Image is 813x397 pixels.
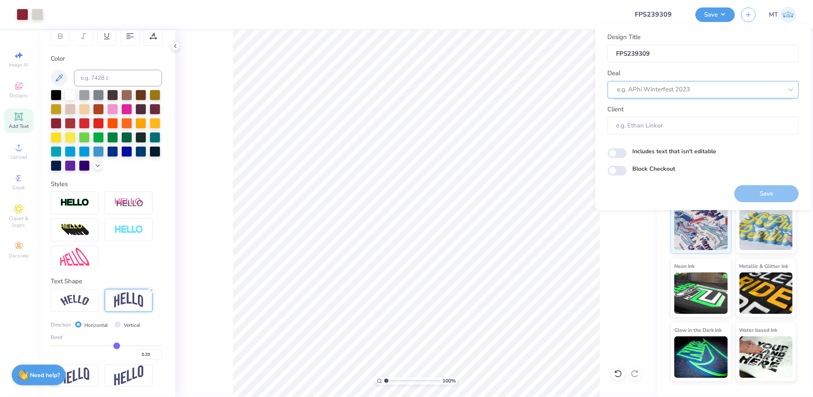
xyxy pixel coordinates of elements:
[51,277,162,286] div: Text Shape
[674,272,728,314] img: Neon Ink
[628,6,689,23] input: Untitled Design
[633,147,717,156] label: Includes text that isn't editable
[608,69,621,78] label: Deal
[442,377,456,385] span: 100 %
[695,7,735,22] button: Save
[9,61,29,68] span: Image AI
[30,371,60,379] strong: Need help?
[124,321,140,329] label: Vertical
[60,248,89,266] img: Free Distort
[114,225,143,235] img: Negative Space
[674,262,695,270] span: Neon Ink
[114,198,143,208] img: Shadow
[608,117,799,135] input: e.g. Ethan Linker
[674,336,728,378] img: Glow in the Dark Ink
[769,10,778,20] span: MT
[10,92,28,99] span: Designs
[608,105,624,114] label: Client
[60,223,89,237] img: 3d Illusion
[51,333,62,341] span: Bend
[74,70,162,86] input: e.g. 7428 c
[85,321,108,329] label: Horizontal
[780,7,796,23] img: Michelle Tapire
[739,326,778,334] span: Water based Ink
[51,321,71,328] span: Direction
[51,179,162,189] div: Styles
[114,292,143,308] img: Arch
[60,295,89,306] img: Arc
[51,54,162,64] div: Color
[739,272,793,314] img: Metallic & Glitter Ink
[12,184,25,191] span: Greek
[739,262,788,270] span: Metallic & Glitter Ink
[674,208,728,250] img: Standard
[60,368,89,384] img: Flag
[739,336,793,378] img: Water based Ink
[739,208,793,250] img: Puff Ink
[114,365,143,386] img: Rise
[674,326,722,334] span: Glow in the Dark Ink
[769,7,796,23] a: MT
[633,164,675,173] label: Block Checkout
[10,154,27,160] span: Upload
[9,123,29,130] span: Add Text
[60,198,89,208] img: Stroke
[608,32,641,42] label: Design Title
[9,252,29,259] span: Decorate
[4,215,33,228] span: Clipart & logos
